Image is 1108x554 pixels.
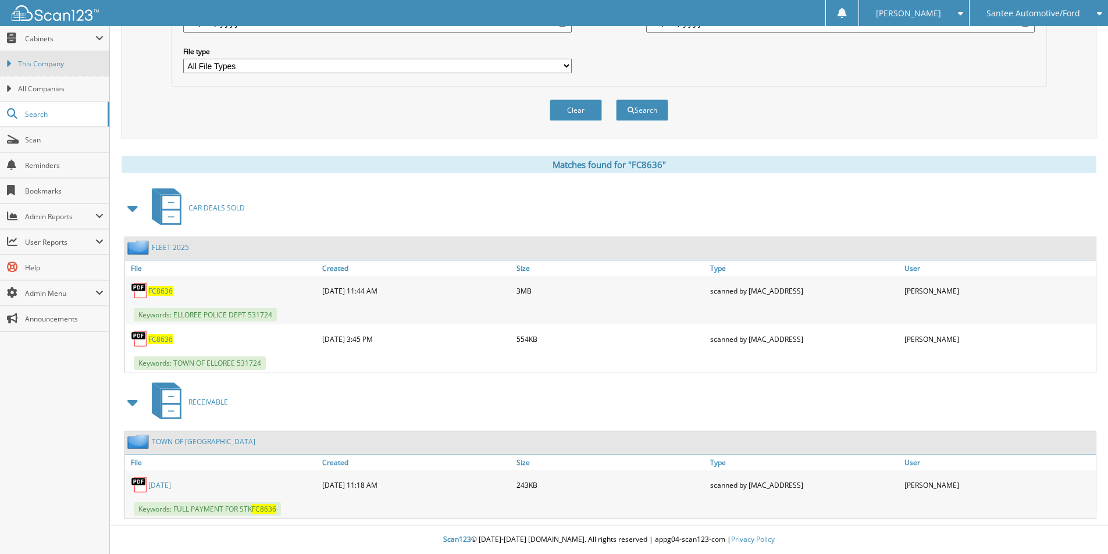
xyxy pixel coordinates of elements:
span: RECEIVABLE [188,397,228,407]
span: Announcements [25,314,104,324]
div: scanned by [MAC_ADDRESS] [707,279,902,302]
a: Size [514,455,708,470]
button: Search [616,99,668,121]
a: Created [319,455,514,470]
img: PDF.png [131,282,148,299]
span: [PERSON_NAME] [876,10,941,17]
span: User Reports [25,237,95,247]
div: [DATE] 11:18 AM [319,473,514,496]
span: Santee Automotive/Ford [986,10,1080,17]
span: This Company [18,59,104,69]
span: Bookmarks [25,186,104,196]
a: User [902,455,1096,470]
img: folder2.png [127,240,152,255]
div: 243KB [514,473,708,496]
a: RECEIVABLE [145,379,228,425]
a: FLEET 2025 [152,242,189,252]
span: Search [25,109,102,119]
button: Clear [550,99,602,121]
div: [PERSON_NAME] [902,327,1096,351]
img: PDF.png [131,330,148,348]
a: Created [319,260,514,276]
a: User [902,260,1096,276]
label: File type [183,47,572,56]
iframe: Chat Widget [1050,498,1108,554]
a: Privacy Policy [731,534,775,544]
div: [PERSON_NAME] [902,279,1096,302]
span: Admin Reports [25,212,95,221]
div: [DATE] 3:45 PM [319,327,514,351]
span: All Companies [18,84,104,94]
div: scanned by [MAC_ADDRESS] [707,473,902,496]
span: Keywords: TOWN OF ELLOREE 531724 [134,356,266,370]
img: PDF.png [131,476,148,494]
div: [DATE] 11:44 AM [319,279,514,302]
a: FC8636 [148,334,173,344]
a: Type [707,455,902,470]
div: Matches found for "FC8636" [122,156,1096,173]
span: Keywords: FULL PAYMENT FOR STK [134,502,281,516]
div: 554KB [514,327,708,351]
a: Type [707,260,902,276]
a: [DATE] [148,480,171,490]
a: File [125,455,319,470]
span: Cabinets [25,34,95,44]
div: [PERSON_NAME] [902,473,1096,496]
span: Keywords: ELLOREE POLICE DEPT 531724 [134,308,277,321]
span: Reminders [25,160,104,170]
span: FC8636 [252,504,276,514]
a: FC8636 [148,286,173,296]
a: Size [514,260,708,276]
div: scanned by [MAC_ADDRESS] [707,327,902,351]
img: folder2.png [127,434,152,449]
a: CAR DEALS SOLD [145,185,245,231]
a: File [125,260,319,276]
span: Help [25,263,104,273]
span: Scan123 [443,534,471,544]
div: © [DATE]-[DATE] [DOMAIN_NAME]. All rights reserved | appg04-scan123-com | [110,526,1108,554]
div: 3MB [514,279,708,302]
span: CAR DEALS SOLD [188,203,245,213]
span: Scan [25,135,104,145]
img: scan123-logo-white.svg [12,5,99,21]
a: TOWN OF [GEOGRAPHIC_DATA] [152,437,255,446]
span: Admin Menu [25,288,95,298]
